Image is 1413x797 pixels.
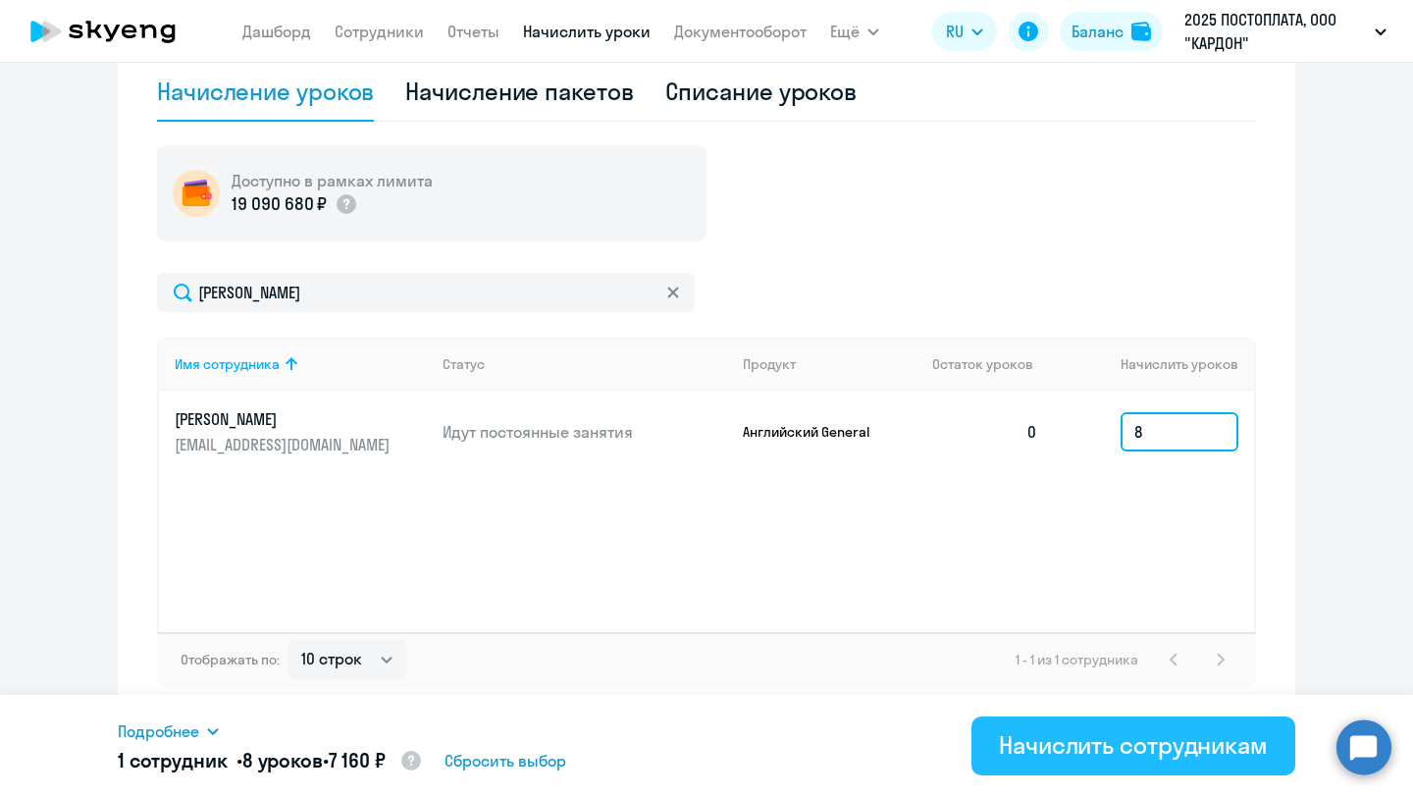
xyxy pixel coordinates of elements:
[1072,20,1124,43] div: Баланс
[743,423,890,441] p: Английский General
[329,748,386,772] span: 7 160 ₽
[971,717,1295,775] button: Начислить сотрудникам
[1054,338,1254,391] th: Начислить уроков
[443,355,727,373] div: Статус
[157,76,374,107] div: Начисление уроков
[175,355,280,373] div: Имя сотрудника
[916,391,1054,473] td: 0
[443,421,727,443] p: Идут постоянные занятия
[1060,12,1163,51] button: Балансbalance
[1175,8,1396,55] button: 2025 ПОСТОПЛАТА, ООО "КАРДОН"
[118,719,199,743] span: Подробнее
[743,355,796,373] div: Продукт
[447,22,499,41] a: Отчеты
[1131,22,1151,41] img: balance
[405,76,633,107] div: Начисление пакетов
[665,76,858,107] div: Списание уроков
[830,12,879,51] button: Ещё
[173,170,220,217] img: wallet-circle.png
[175,355,427,373] div: Имя сотрудника
[932,355,1054,373] div: Остаток уроков
[1184,8,1367,55] p: 2025 ПОСТОПЛАТА, ООО "КАРДОН"
[1016,651,1138,668] span: 1 - 1 из 1 сотрудника
[175,408,394,430] p: [PERSON_NAME]
[232,191,327,217] p: 19 090 680 ₽
[674,22,807,41] a: Документооборот
[830,20,860,43] span: Ещё
[242,748,323,772] span: 8 уроков
[157,273,695,312] input: Поиск по имени, email, продукту или статусу
[443,355,485,373] div: Статус
[932,355,1033,373] span: Остаток уроков
[232,170,433,191] h5: Доступно в рамках лимита
[946,20,964,43] span: RU
[999,729,1268,761] div: Начислить сотрудникам
[118,747,423,776] h5: 1 сотрудник • •
[175,408,427,455] a: [PERSON_NAME][EMAIL_ADDRESS][DOMAIN_NAME]
[523,22,651,41] a: Начислить уроки
[181,651,280,668] span: Отображать по:
[743,355,917,373] div: Продукт
[932,12,997,51] button: RU
[445,749,566,772] span: Сбросить выбор
[335,22,424,41] a: Сотрудники
[175,434,394,455] p: [EMAIL_ADDRESS][DOMAIN_NAME]
[242,22,311,41] a: Дашборд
